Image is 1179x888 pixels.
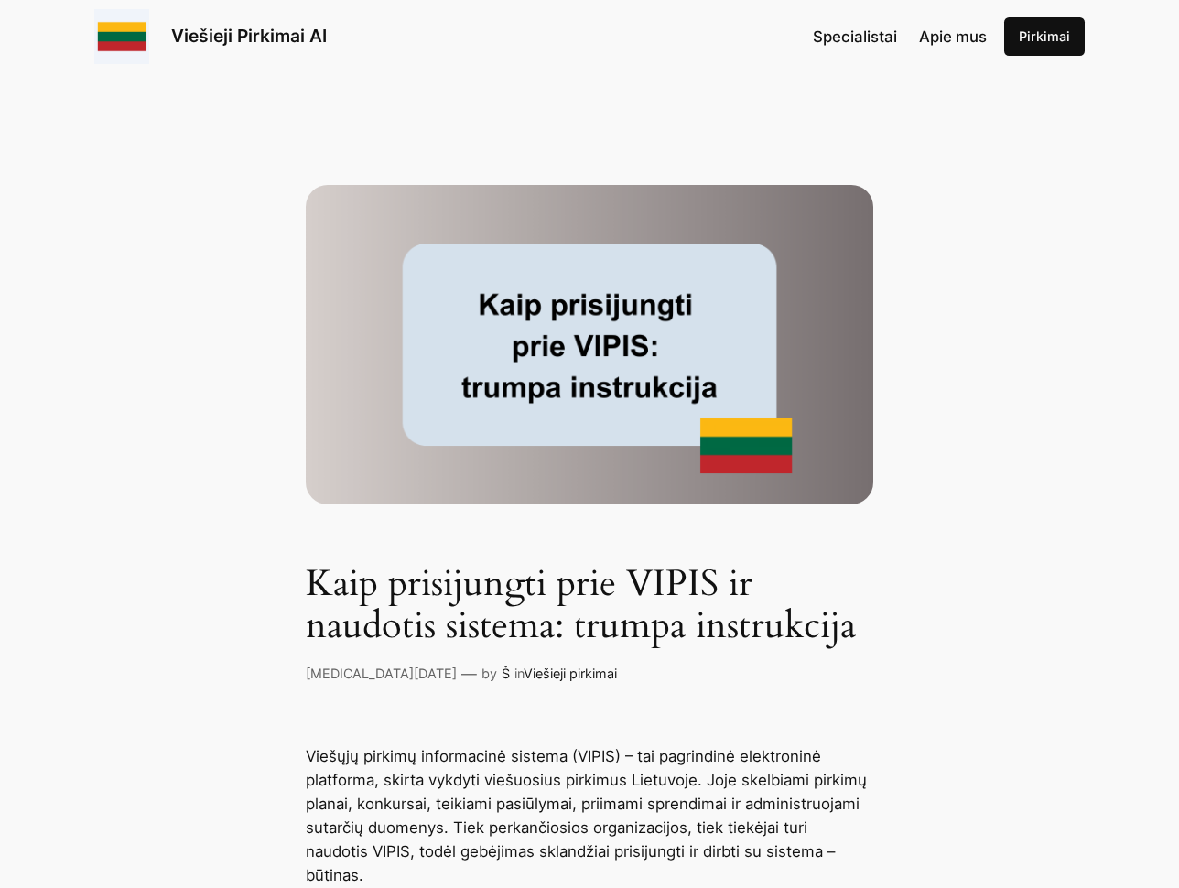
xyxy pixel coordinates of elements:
[919,27,987,46] span: Apie mus
[171,25,327,47] a: Viešieji Pirkimai AI
[306,563,873,647] h1: Kaip prisijungti prie VIPIS ir naudotis sistema: trumpa instrukcija
[813,25,897,49] a: Specialistai
[461,662,477,686] p: —
[481,664,497,684] p: by
[306,666,457,681] a: [MEDICAL_DATA][DATE]
[919,25,987,49] a: Apie mus
[524,666,617,681] a: Viešieji pirkimai
[306,744,873,887] p: Viešųjų pirkimų informacinė sistema (VIPIS) – tai pagrindinė elektroninė platforma, skirta vykdyt...
[1004,17,1085,56] a: Pirkimai
[502,666,510,681] a: Š
[94,9,149,64] img: Viešieji pirkimai logo
[813,27,897,46] span: Specialistai
[514,666,524,681] span: in
[813,25,987,49] nav: Navigation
